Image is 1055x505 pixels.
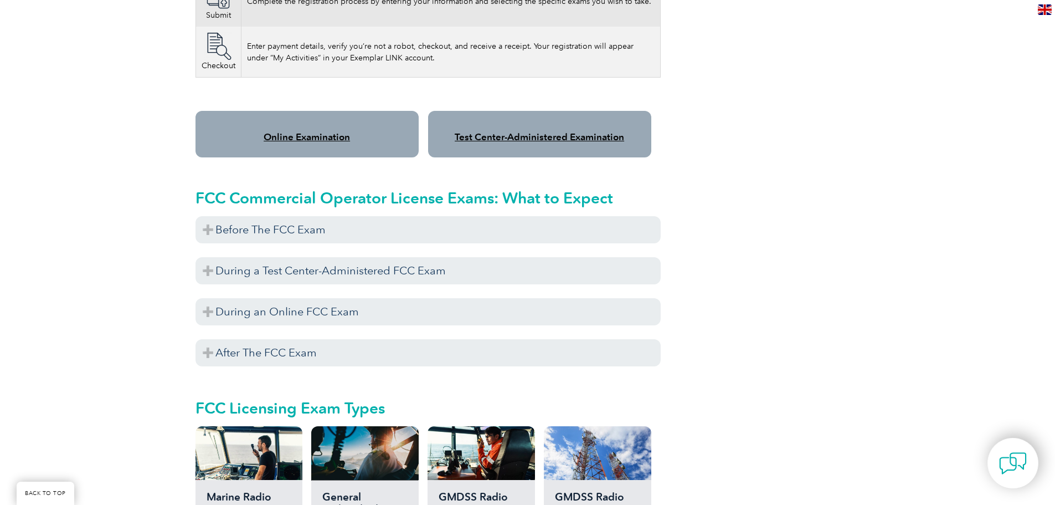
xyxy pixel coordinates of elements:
[264,131,350,142] a: Online Examination
[17,482,74,505] a: BACK TO TOP
[195,216,661,243] h3: Before The FCC Exam
[1038,4,1052,15] img: en
[195,189,661,207] h2: FCC Commercial Operator License Exams: What to Expect
[195,257,661,284] h3: During a Test Center-Administered FCC Exam
[195,399,661,417] h2: FCC Licensing Exam Types
[241,27,660,78] td: Enter payment details, verify you’re not a robot, checkout, and receive a receipt. Your registrat...
[455,131,624,142] a: Test Center-Administered Examination
[195,298,661,325] h3: During an Online FCC Exam
[999,450,1027,477] img: contact-chat.png
[195,27,241,78] td: Checkout
[195,339,661,366] h3: After The FCC Exam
